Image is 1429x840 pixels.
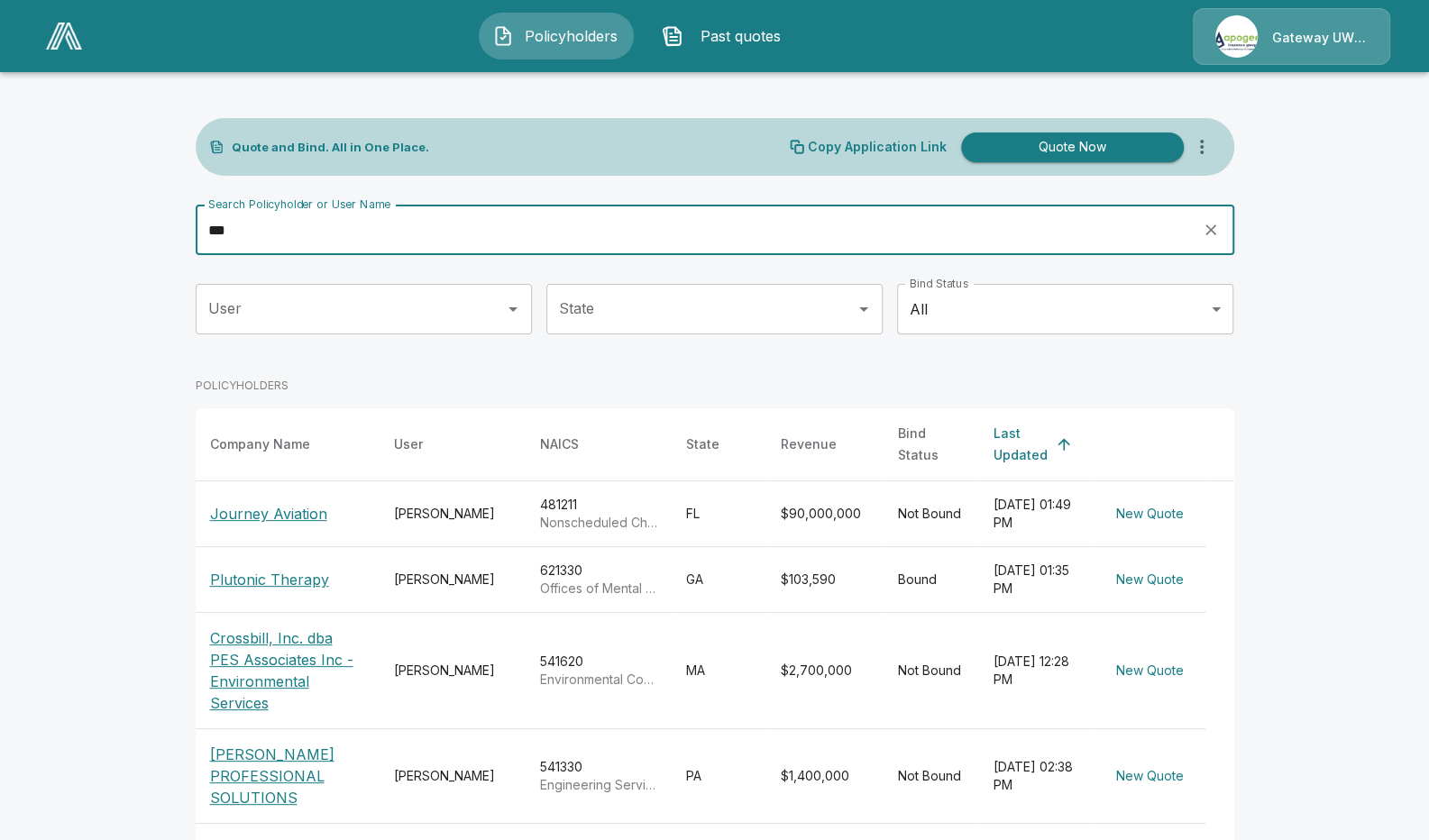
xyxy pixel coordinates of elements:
span: Past quotes [691,25,790,47]
div: [PERSON_NAME] [394,767,511,785]
p: Plutonic Therapy [210,569,329,590]
a: Agency IconGateway UW dba Apogee [1193,8,1390,65]
button: more [1184,129,1220,165]
p: Gateway UW dba Apogee [1272,29,1368,47]
button: Open [851,297,876,322]
div: 481211 [540,496,657,532]
button: New Quote [1109,498,1191,531]
td: Not Bound [884,613,979,729]
td: PA [672,729,766,824]
p: Nonscheduled Chartered Passenger Air Transportation [540,514,657,532]
label: Search Policyholder or User Name [208,196,390,212]
td: Not Bound [884,481,979,547]
div: Revenue [781,434,837,455]
p: Quote and Bind. All in One Place. [232,142,429,153]
th: Bind Status [884,408,979,481]
button: New Quote [1109,760,1191,793]
td: $1,400,000 [766,729,884,824]
button: clear search [1197,216,1224,243]
a: Quote Now [954,132,1184,162]
button: Past quotes IconPast quotes [648,13,803,59]
button: New Quote [1109,654,1191,688]
td: [DATE] 12:28 PM [979,613,1095,729]
img: Policyholders Icon [492,25,514,47]
div: 541620 [540,653,657,689]
p: POLICYHOLDERS [196,378,289,394]
img: Past quotes Icon [662,25,683,47]
button: New Quote [1109,563,1191,597]
img: Agency Icon [1215,15,1258,58]
div: Last Updated [994,423,1048,466]
div: 541330 [540,758,657,794]
p: Offices of Mental Health Practitioners (except Physicians) [540,580,657,598]
td: Bound [884,547,979,613]
p: Engineering Services [540,776,657,794]
img: AA Logo [46,23,82,50]
td: [DATE] 01:49 PM [979,481,1095,547]
td: GA [672,547,766,613]
button: Policyholders IconPolicyholders [479,13,634,59]
span: Policyholders [521,25,620,47]
div: State [686,434,719,455]
div: NAICS [540,434,579,455]
button: Quote Now [961,132,1184,162]
td: [DATE] 01:35 PM [979,547,1095,613]
td: Not Bound [884,729,979,824]
div: 621330 [540,562,657,598]
div: User [394,434,423,455]
div: Company Name [210,434,310,455]
td: FL [672,481,766,547]
td: [DATE] 02:38 PM [979,729,1095,824]
div: [PERSON_NAME] [394,505,511,523]
p: Journey Aviation [210,503,327,525]
div: [PERSON_NAME] [394,662,511,680]
p: Crossbill, Inc. dba PES Associates Inc - Environmental Services [210,627,365,714]
label: Bind Status [910,276,968,291]
td: $103,590 [766,547,884,613]
div: [PERSON_NAME] [394,571,511,589]
p: Copy Application Link [808,141,947,153]
p: Environmental Consulting Services [540,671,657,689]
div: All [897,284,1233,334]
td: $2,700,000 [766,613,884,729]
button: Open [500,297,526,322]
td: MA [672,613,766,729]
td: $90,000,000 [766,481,884,547]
